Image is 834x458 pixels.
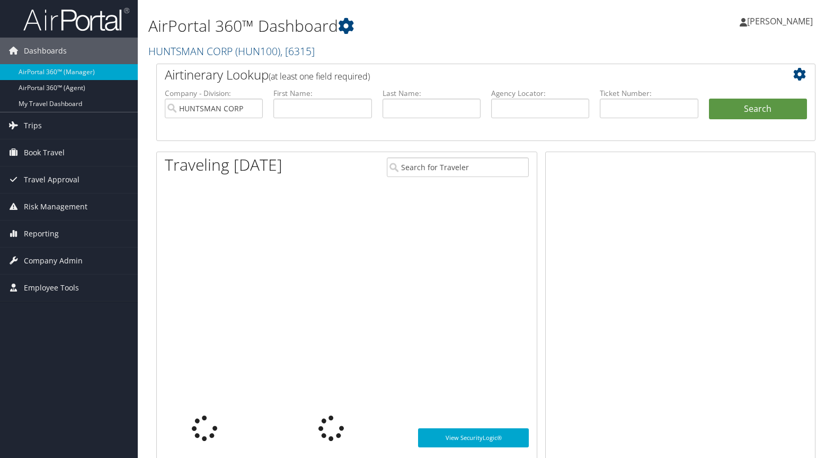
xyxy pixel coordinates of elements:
span: Book Travel [24,139,65,166]
span: Trips [24,112,42,139]
label: Ticket Number: [600,88,698,99]
span: Employee Tools [24,275,79,301]
span: Company Admin [24,248,83,274]
label: Agency Locator: [491,88,589,99]
a: HUNTSMAN CORP [148,44,315,58]
span: Risk Management [24,193,87,220]
span: (at least one field required) [269,71,370,82]
span: , [ 6315 ] [280,44,315,58]
span: [PERSON_NAME] [747,15,813,27]
label: Last Name: [383,88,481,99]
label: First Name: [273,88,371,99]
h1: Traveling [DATE] [165,154,282,176]
img: airportal-logo.png [23,7,129,32]
span: ( HUN100 ) [235,44,280,58]
span: Reporting [24,221,59,247]
a: [PERSON_NAME] [740,5,823,37]
button: Search [709,99,807,120]
label: Company - Division: [165,88,263,99]
span: Travel Approval [24,166,79,193]
h2: Airtinerary Lookup [165,66,752,84]
a: View SecurityLogic® [418,428,529,447]
h1: AirPortal 360™ Dashboard [148,15,598,37]
input: Search for Traveler [387,157,529,177]
span: Dashboards [24,38,67,64]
